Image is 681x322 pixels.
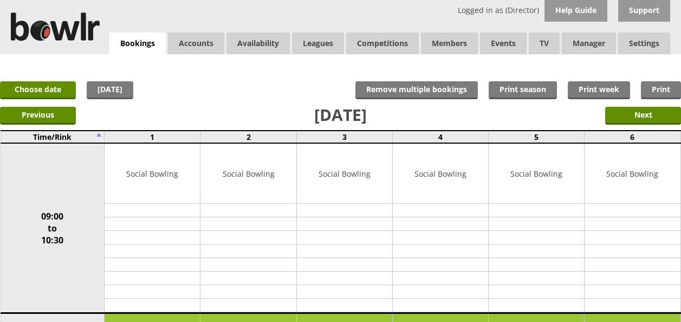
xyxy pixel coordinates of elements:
[585,144,680,204] td: Social Bowling
[346,33,419,54] a: Competitions
[585,131,680,143] td: 6
[296,131,392,143] td: 3
[641,81,681,99] a: Print
[355,81,478,99] input: Remove multiple bookings
[292,33,344,54] a: Leagues
[200,131,296,143] td: 2
[87,81,133,99] a: [DATE]
[105,144,200,204] td: Social Bowling
[105,131,200,143] td: 1
[480,33,527,54] a: Events
[489,131,585,143] td: 5
[109,33,166,55] a: Bookings
[297,144,392,204] td: Social Bowling
[392,131,488,143] td: 4
[200,144,296,204] td: Social Bowling
[618,33,670,54] span: Settings
[489,144,584,204] td: Social Bowling
[529,33,560,54] span: TV
[393,144,488,204] td: Social Bowling
[605,107,681,125] input: Next
[489,81,557,99] a: Print season
[1,143,105,313] td: 09:00 to 10:30
[1,131,105,143] td: Time/Rink
[421,33,478,54] span: Members
[168,33,224,54] span: Accounts
[226,33,290,54] a: Availability
[568,81,630,99] a: Print week
[562,33,616,54] span: Manager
